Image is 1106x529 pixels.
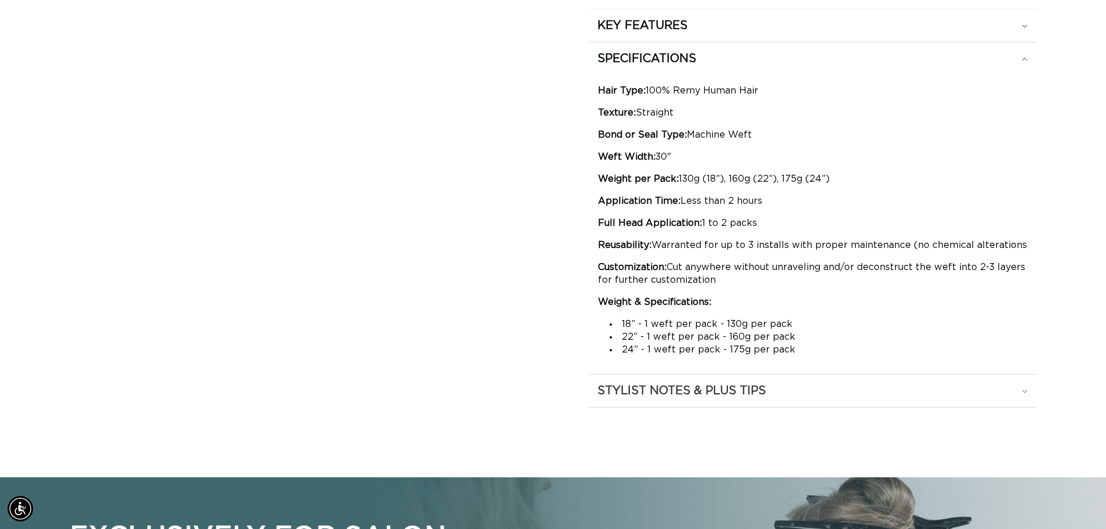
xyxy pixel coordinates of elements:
strong: Weight per Pack: [598,174,679,183]
p: Machine Weft [598,128,1027,141]
p: 130g (18”), 160g (22”), 175g (24”) [598,172,1027,185]
iframe: Chat Widget [1048,473,1106,529]
div: Accessibility Menu [8,496,33,521]
strong: Full Head Application: [598,218,702,228]
strong: Application Time: [598,196,680,206]
h2: STYLIST NOTES & PLUS TIPS [597,383,766,398]
summary: SPECIFICATIONS [589,42,1036,75]
p: 100% Remy Human Hair [598,84,1027,97]
strong: Customization: [598,262,667,272]
li: 18” - 1 weft per pack - 130g per pack [610,318,1027,330]
strong: Texture: [598,108,636,117]
p: Warranted for up to 3 installs with proper maintenance (no chemical alterations [598,239,1027,251]
p: Less than 2 hours [598,195,1027,207]
li: 24” - 1 weft per pack - 175g per pack [610,343,1027,356]
summary: KEY FEATURES [589,9,1036,42]
strong: Reusability: [598,240,651,250]
p: 30" [598,150,1027,163]
h2: SPECIFICATIONS [597,51,696,66]
strong: Hair Type: [598,86,646,95]
p: Straight [598,106,1027,119]
strong: Bond or Seal Type: [598,130,687,139]
summary: STYLIST NOTES & PLUS TIPS [589,375,1036,407]
strong: Weight & Specifications: [598,297,711,307]
p: 1 to 2 packs [598,217,1027,229]
li: 22” - 1 weft per pack - 160g per pack [610,330,1027,343]
strong: Weft Width: [598,152,655,161]
h2: KEY FEATURES [597,18,687,33]
p: Cut anywhere without unraveling and/or deconstruct the weft into 2-3 layers for further customiza... [598,261,1027,286]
